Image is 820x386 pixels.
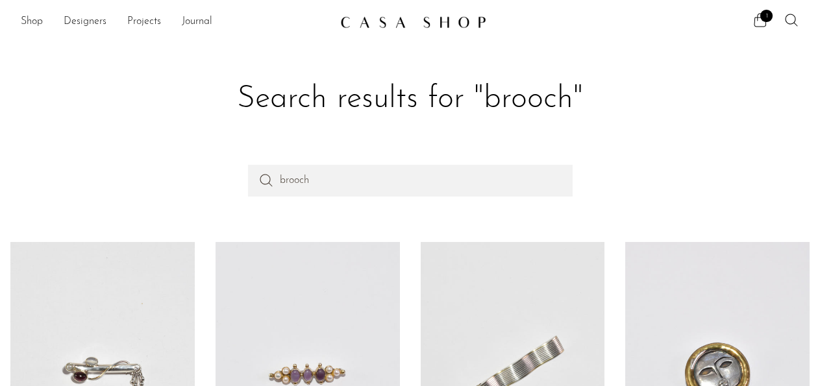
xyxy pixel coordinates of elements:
[64,14,106,30] a: Designers
[127,14,161,30] a: Projects
[182,14,212,30] a: Journal
[760,10,773,22] span: 1
[21,14,43,30] a: Shop
[21,11,330,33] nav: Desktop navigation
[21,11,330,33] ul: NEW HEADER MENU
[21,79,799,119] h1: Search results for "brooch"
[248,165,573,196] input: Perform a search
